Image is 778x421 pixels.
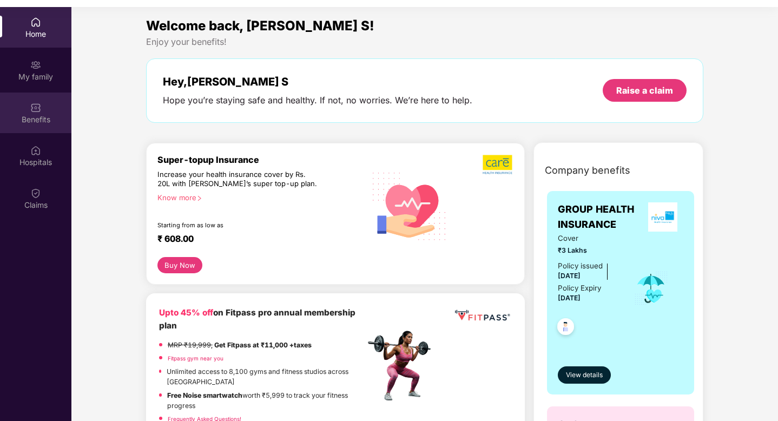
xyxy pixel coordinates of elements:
div: Increase your health insurance cover by Rs. 20L with [PERSON_NAME]’s super top-up plan. [157,170,319,189]
span: View details [566,370,603,380]
img: svg+xml;base64,PHN2ZyB4bWxucz0iaHR0cDovL3d3dy53My5vcmcvMjAwMC9zdmciIHhtbG5zOnhsaW5rPSJodHRwOi8vd3... [365,160,454,251]
span: Cover [558,233,619,244]
span: Company benefits [545,163,630,178]
div: Know more [157,193,359,201]
b: Upto 45% off [159,307,213,318]
div: Super-topup Insurance [157,154,365,165]
img: b5dec4f62d2307b9de63beb79f102df3.png [483,154,513,175]
div: ₹ 608.00 [157,233,354,246]
img: fpp.png [365,328,440,404]
img: svg+xml;base64,PHN2ZyBpZD0iQ2xhaW0iIHhtbG5zPSJodHRwOi8vd3d3LnczLm9yZy8yMDAwL3N2ZyIgd2lkdGg9IjIwIi... [30,188,41,199]
img: fppp.png [453,306,512,325]
a: Fitpass gym near you [168,355,223,361]
p: worth ₹5,999 to track your fitness progress [167,390,365,411]
div: Starting from as low as [157,221,319,229]
img: svg+xml;base64,PHN2ZyB4bWxucz0iaHR0cDovL3d3dy53My5vcmcvMjAwMC9zdmciIHdpZHRoPSI0OC45NDMiIGhlaWdodD... [552,315,579,341]
del: MRP ₹19,999, [168,341,213,349]
div: Policy Expiry [558,282,601,294]
strong: Get Fitpass at ₹11,000 +taxes [214,341,312,349]
div: Policy issued [558,260,603,272]
img: svg+xml;base64,PHN2ZyBpZD0iSG9tZSIgeG1sbnM9Imh0dHA6Ly93d3cudzMub3JnLzIwMDAvc3ZnIiB3aWR0aD0iMjAiIG... [30,17,41,28]
div: Raise a claim [616,84,673,96]
img: svg+xml;base64,PHN2ZyB3aWR0aD0iMjAiIGhlaWdodD0iMjAiIHZpZXdCb3g9IjAgMCAyMCAyMCIgZmlsbD0ibm9uZSIgeG... [30,60,41,70]
strong: Free Noise smartwatch [167,391,242,399]
p: Unlimited access to 8,100 gyms and fitness studios across [GEOGRAPHIC_DATA] [167,366,365,387]
span: right [196,195,202,201]
button: Buy Now [157,257,202,273]
div: Enjoy your benefits! [146,36,704,48]
div: Hope you’re staying safe and healthy. If not, no worries. We’re here to help. [163,95,472,106]
img: insurerLogo [648,202,677,232]
span: [DATE] [558,294,581,302]
span: ₹3 Lakhs [558,245,619,255]
span: Welcome back, [PERSON_NAME] S! [146,18,374,34]
div: Hey, [PERSON_NAME] S [163,75,472,88]
span: GROUP HEALTH INSURANCE [558,202,642,233]
span: [DATE] [558,272,581,280]
button: View details [558,366,611,384]
b: on Fitpass pro annual membership plan [159,307,355,331]
img: icon [634,271,669,306]
img: svg+xml;base64,PHN2ZyBpZD0iSG9zcGl0YWxzIiB4bWxucz0iaHR0cDovL3d3dy53My5vcmcvMjAwMC9zdmciIHdpZHRoPS... [30,145,41,156]
img: svg+xml;base64,PHN2ZyBpZD0iQmVuZWZpdHMiIHhtbG5zPSJodHRwOi8vd3d3LnczLm9yZy8yMDAwL3N2ZyIgd2lkdGg9Ij... [30,102,41,113]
